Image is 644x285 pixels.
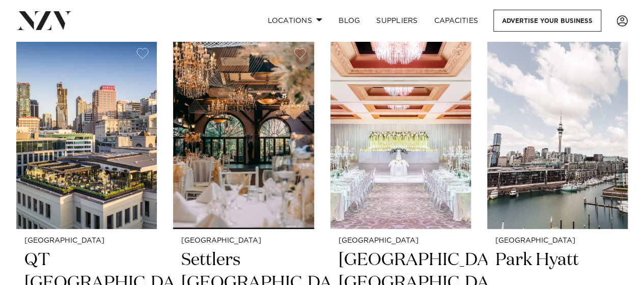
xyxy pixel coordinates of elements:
small: [GEOGRAPHIC_DATA] [495,237,620,245]
a: SUPPLIERS [368,10,426,32]
a: Advertise your business [493,10,601,32]
img: nzv-logo.png [16,11,72,30]
a: Locations [259,10,330,32]
a: Capacities [426,10,487,32]
a: BLOG [330,10,368,32]
small: [GEOGRAPHIC_DATA] [181,237,305,245]
small: [GEOGRAPHIC_DATA] [339,237,463,245]
small: [GEOGRAPHIC_DATA] [24,237,149,245]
